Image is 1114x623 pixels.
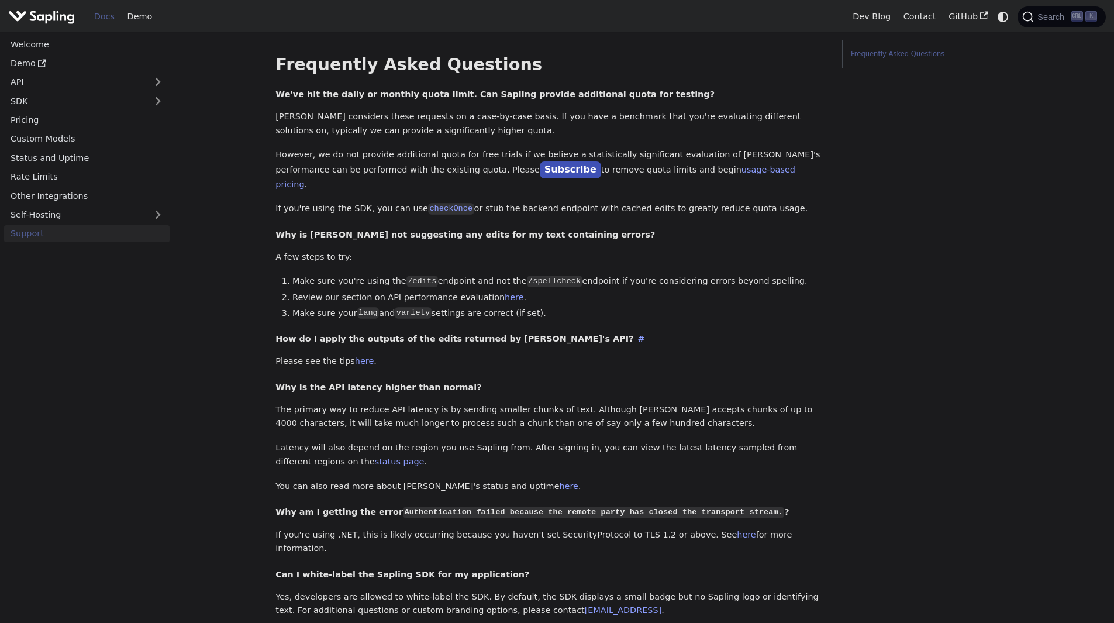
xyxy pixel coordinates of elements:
a: GitHub [942,8,994,26]
a: Other Integrations [4,187,170,204]
a: usage-based pricing [275,165,795,188]
a: Contact [897,8,943,26]
code: [EMAIL_ADDRESS] [561,20,636,32]
a: Status and Uptime [4,149,170,166]
a: Docs [88,8,121,26]
h4: Why is the API latency higher than normal? [275,382,825,393]
a: Subscribe [540,161,601,178]
h4: Why is [PERSON_NAME] not suggesting any edits for my text containing errors? [275,229,825,240]
p: The primary way to reduce API latency is by sending smaller chunks of text. Although [PERSON_NAME... [275,403,825,431]
a: Custom Models [4,130,170,147]
code: /edits [406,276,438,287]
a: Direct link to How do I apply the outputs of the edits returned by Sapling's API? [633,334,644,343]
button: Expand sidebar category 'API' [146,74,170,91]
img: Sapling.ai [8,8,75,25]
li: Make sure your and settings are correct (if set). [292,307,825,321]
button: Expand sidebar category 'SDK' [146,92,170,109]
a: Rate Limits [4,168,170,185]
li: Make sure you're using the endpoint and not the endpoint if you're considering errors beyond spel... [292,274,825,288]
p: Latency will also depend on the region you use Sapling from. After signing in, you can view the l... [275,441,825,469]
p: You can also read more about [PERSON_NAME]'s status and uptime . [275,480,825,494]
code: variety [395,307,431,319]
a: Pricing [4,112,170,129]
a: Self-Hosting [4,206,170,223]
h4: We've hit the daily or monthly quota limit. Can Sapling provide additional quota for testing? [275,89,825,99]
code: Authentication failed because the remote party has closed the transport stream. [403,507,784,518]
p: [PERSON_NAME] considers these requests on a case-by-case basis. If you have a benchmark that you'... [275,110,825,138]
h4: Why am I getting the error ? [275,507,825,518]
code: lang [357,307,380,319]
a: status page [375,457,425,466]
p: Yes, developers are allowed to white-label the SDK. By default, the SDK displays a small badge bu... [275,590,825,618]
a: Demo [121,8,158,26]
a: here [560,481,578,491]
p: However, we do not provide additional quota for free trials if we believe a statistically signifi... [275,148,825,191]
p: If you're using the SDK, you can use or stub the backend endpoint with cached edits to greatly re... [275,202,825,216]
a: Demo [4,55,170,72]
a: [EMAIL_ADDRESS] [585,605,661,615]
a: Welcome [4,36,170,53]
a: here [737,530,756,539]
li: Review our section on API performance evaluation . [292,291,825,305]
code: /spellcheck [527,276,582,287]
p: If you're using .NET, this is likely occurring because you haven't set SecurityProtocol to TLS 1.... [275,528,825,556]
span: Search [1034,12,1071,22]
a: SDK [4,92,146,109]
h4: Can I white-label the Sapling SDK for my application? [275,569,825,580]
a: Dev Blog [846,8,896,26]
h2: Frequently Asked Questions [275,54,825,75]
button: Search (Ctrl+K) [1018,6,1105,27]
button: Switch between dark and light mode (currently system mode) [995,8,1012,25]
a: API [4,74,146,91]
a: Frequently Asked Questions [851,49,1009,60]
a: Sapling.ai [8,8,79,25]
p: Please see the tips . [275,354,825,369]
a: Support [4,225,170,242]
kbd: K [1085,11,1097,22]
code: checkOnce [428,203,474,215]
a: here [355,356,374,366]
h4: How do I apply the outputs of the edits returned by [PERSON_NAME]'s API? [275,333,825,344]
a: checkOnce [428,204,474,213]
p: A few steps to try: [275,250,825,264]
a: here [505,292,523,302]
